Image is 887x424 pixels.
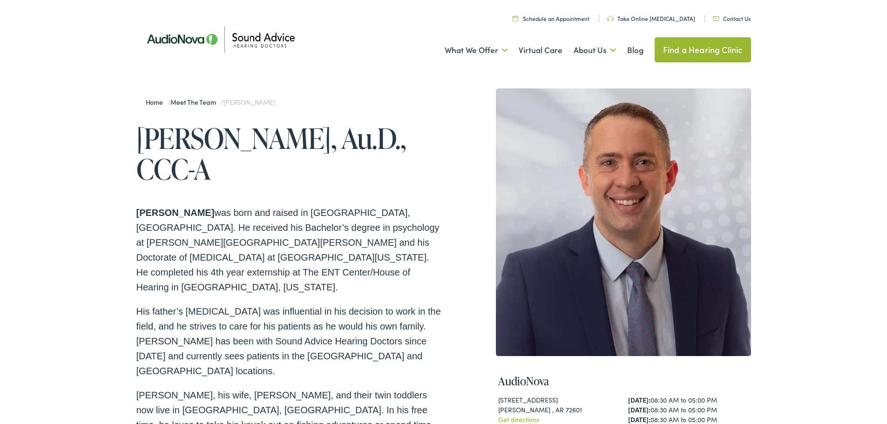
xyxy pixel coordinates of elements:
div: [PERSON_NAME] , AR 72601 [498,405,618,415]
p: was born and raised in [GEOGRAPHIC_DATA], [GEOGRAPHIC_DATA]. He received his Bachelor’s degree in... [136,205,444,295]
a: Take Online [MEDICAL_DATA] [607,14,695,22]
a: Virtual Care [519,33,562,67]
a: Get directions [498,415,539,424]
a: Home [146,97,168,107]
img: Icon representing mail communication in a unique green color, indicative of contact or communicat... [713,16,719,21]
h4: AudioNova [498,375,749,388]
strong: [DATE]: [628,415,650,424]
span: / / [146,97,275,107]
div: [STREET_ADDRESS] [498,395,618,405]
strong: [PERSON_NAME] [136,208,215,218]
a: About Us [574,33,616,67]
a: Schedule an Appointment [513,14,589,22]
strong: [DATE]: [628,395,650,404]
a: Meet the Team [170,97,220,107]
a: Blog [627,33,643,67]
h1: [PERSON_NAME], Au.D., CCC-A [136,123,444,184]
span: [PERSON_NAME] [223,97,274,107]
a: Find a Hearing Clinic [655,37,751,62]
strong: [DATE]: [628,405,650,414]
a: What We Offer [445,33,508,67]
img: Headphone icon in a unique green color, suggesting audio-related services or features. [607,16,614,21]
img: Calendar icon in a unique green color, symbolizing scheduling or date-related features. [513,15,518,21]
a: Contact Us [713,14,751,22]
p: His father’s [MEDICAL_DATA] was influential in his decision to work in the field, and he strives ... [136,304,444,378]
img: Audiologist Sam Tillman at Sound Advice Hearing Doctors in Harrison, AR and Hollister, MO [496,88,751,356]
